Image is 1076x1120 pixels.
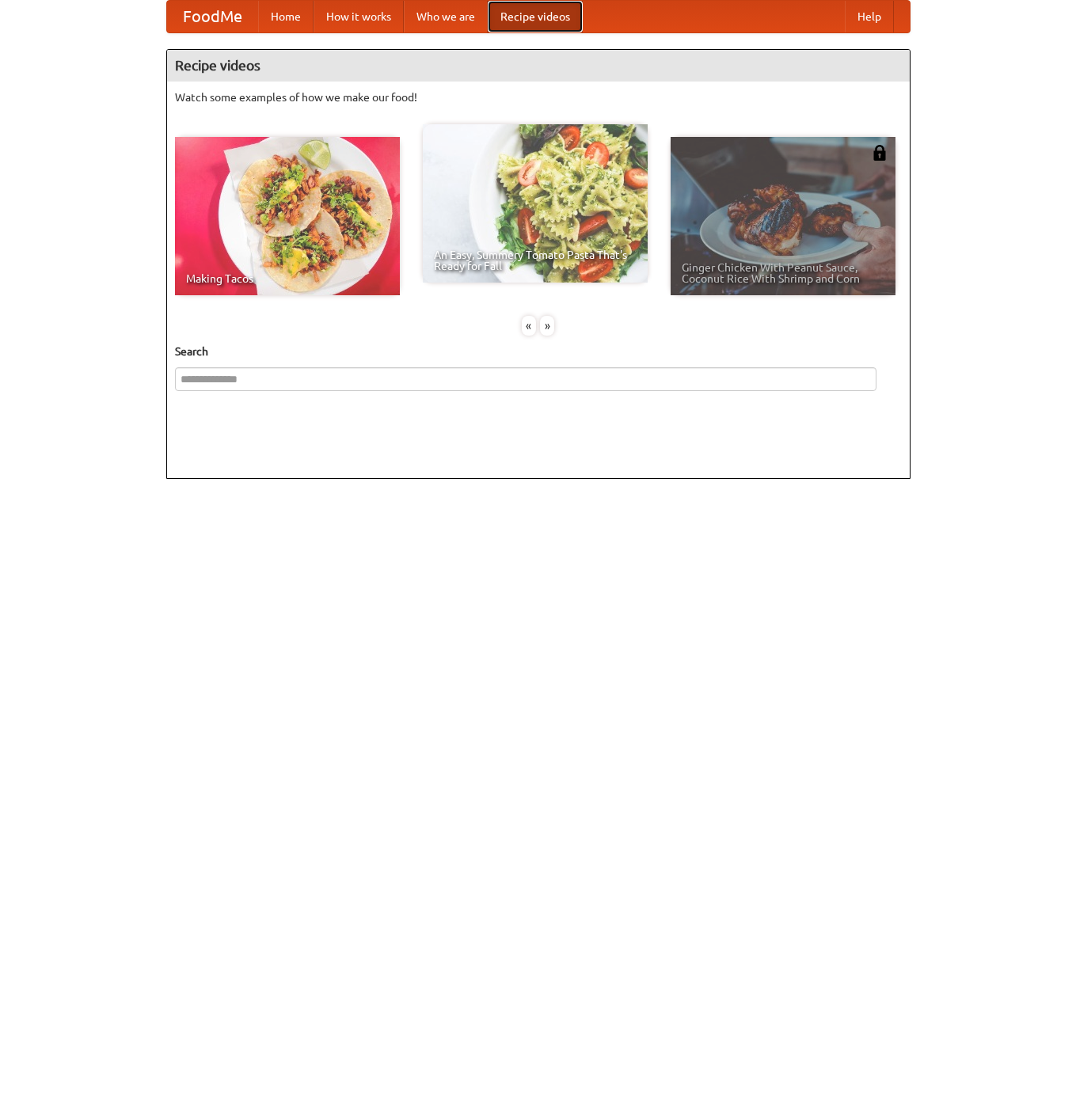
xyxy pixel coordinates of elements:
a: FoodMe [167,1,258,32]
a: Help [845,1,894,32]
h5: Search [175,344,902,359]
a: How it works [314,1,404,32]
a: An Easy, Summery Tomato Pasta That's Ready for Fall [423,124,648,283]
div: » [540,316,554,336]
a: Who we are [404,1,488,32]
p: Watch some examples of how we make our food! [175,89,902,105]
a: Home [258,1,314,32]
span: An Easy, Summery Tomato Pasta That's Ready for Fall [434,249,637,271]
h4: Recipe videos [167,50,910,82]
span: Making Tacos [186,273,389,284]
div: « [522,316,536,336]
a: Recipe videos [488,1,583,32]
a: Making Tacos [175,137,400,295]
img: 483408.png [872,145,888,161]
